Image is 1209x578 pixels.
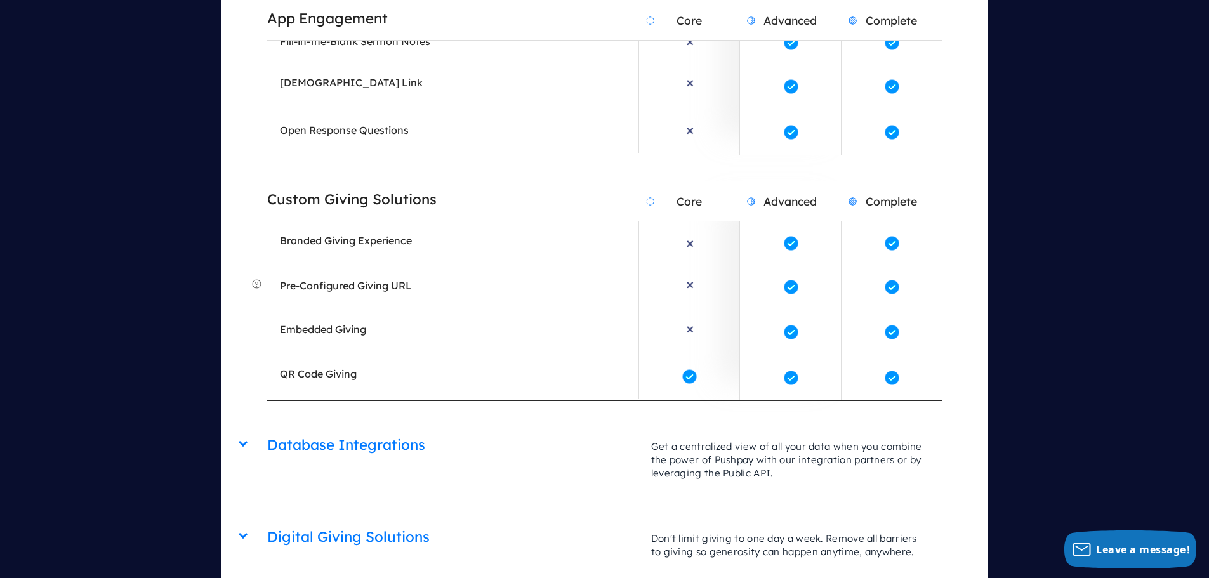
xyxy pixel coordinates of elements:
p: Get a centralized view of all your data when you combine the power of Pushpay with our integratio... [638,427,942,493]
h2: Complete [842,181,942,221]
h2: Core [639,181,739,221]
em: [DEMOGRAPHIC_DATA] Link [280,76,423,89]
h2: Core [639,1,739,40]
button: Leave a message! [1064,530,1196,568]
h2: Database Integrations [267,429,638,461]
h2: Digital Giving Solutions [267,521,638,553]
h2: App Engagement [267,3,638,35]
span: Leave a message! [1096,542,1190,556]
h2: Advanced [740,1,840,40]
em: Branded Giving Experience [280,234,412,247]
span: Pre-Configured Giving URL [280,279,412,298]
h2: Custom Giving Solutions [267,183,638,216]
em: Embedded Giving [280,323,366,336]
em: QR Code Giving [280,367,357,380]
p: Don't limit giving to one day a week. Remove all barriers to giving so generosity can happen anyt... [638,519,942,572]
h2: Advanced [740,181,840,221]
h2: Complete [842,1,942,40]
em: Open Response Questions [280,124,409,136]
em: Fill-in-the-Blank Sermon Notes [280,35,430,48]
